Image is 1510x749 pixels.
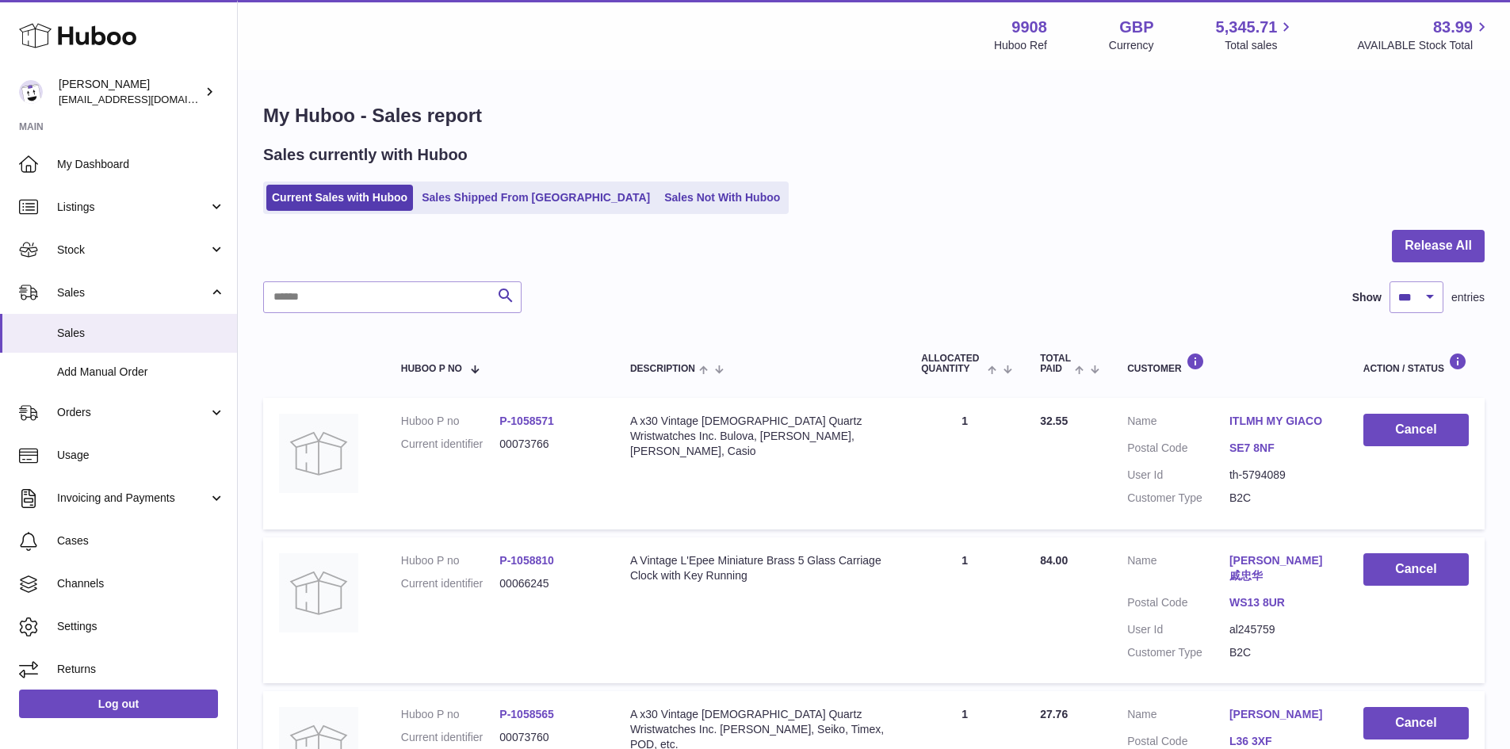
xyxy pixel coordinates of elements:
[57,619,225,634] span: Settings
[499,708,554,720] a: P-1058565
[499,415,554,427] a: P-1058571
[401,730,500,745] dt: Current identifier
[1229,734,1332,749] a: L36 3XF
[1363,353,1469,374] div: Action / Status
[1357,38,1491,53] span: AVAILABLE Stock Total
[401,437,500,452] dt: Current identifier
[1229,441,1332,456] a: SE7 8NF
[59,93,233,105] span: [EMAIL_ADDRESS][DOMAIN_NAME]
[659,185,786,211] a: Sales Not With Huboo
[630,364,695,374] span: Description
[57,200,208,215] span: Listings
[630,414,889,459] div: A x30 Vintage [DEMOGRAPHIC_DATA] Quartz Wristwatches Inc. Bulova, [PERSON_NAME], [PERSON_NAME], C...
[1363,707,1469,739] button: Cancel
[401,414,500,429] dt: Huboo P no
[416,185,656,211] a: Sales Shipped From [GEOGRAPHIC_DATA]
[1127,622,1229,637] dt: User Id
[263,144,468,166] h2: Sales currently with Huboo
[994,38,1047,53] div: Huboo Ref
[1040,415,1068,427] span: 32.55
[57,157,225,172] span: My Dashboard
[1127,491,1229,506] dt: Customer Type
[57,285,208,300] span: Sales
[1040,353,1071,374] span: Total paid
[57,405,208,420] span: Orders
[1109,38,1154,53] div: Currency
[401,364,462,374] span: Huboo P no
[1363,414,1469,446] button: Cancel
[57,365,225,380] span: Add Manual Order
[279,553,358,632] img: no-photo.jpg
[401,576,500,591] dt: Current identifier
[1127,707,1229,726] dt: Name
[499,576,598,591] dd: 00066245
[1011,17,1047,38] strong: 9908
[1119,17,1153,38] strong: GBP
[1229,491,1332,506] dd: B2C
[19,690,218,718] a: Log out
[1127,441,1229,460] dt: Postal Code
[1225,38,1295,53] span: Total sales
[57,326,225,341] span: Sales
[1229,468,1332,483] dd: th-5794089
[1229,622,1332,637] dd: al245759
[499,730,598,745] dd: 00073760
[57,448,225,463] span: Usage
[1216,17,1278,38] span: 5,345.71
[1127,414,1229,433] dt: Name
[1229,414,1332,429] a: ITLMH MY GIACO
[401,707,500,722] dt: Huboo P no
[499,554,554,567] a: P-1058810
[59,77,201,107] div: [PERSON_NAME]
[630,553,889,583] div: A Vintage L'Epee Miniature Brass 5 Glass Carriage Clock with Key Running
[1127,353,1332,374] div: Customer
[57,662,225,677] span: Returns
[1352,290,1382,305] label: Show
[1040,708,1068,720] span: 27.76
[1229,553,1332,583] a: [PERSON_NAME] 戚忠华
[57,533,225,548] span: Cases
[1433,17,1473,38] span: 83.99
[1127,645,1229,660] dt: Customer Type
[1229,595,1332,610] a: WS13 8UR
[57,491,208,506] span: Invoicing and Payments
[905,537,1024,683] td: 1
[921,353,984,374] span: ALLOCATED Quantity
[1127,553,1229,587] dt: Name
[19,80,43,104] img: tbcollectables@hotmail.co.uk
[1127,595,1229,614] dt: Postal Code
[1040,554,1068,567] span: 84.00
[499,437,598,452] dd: 00073766
[1229,645,1332,660] dd: B2C
[1392,230,1485,262] button: Release All
[1451,290,1485,305] span: entries
[905,398,1024,529] td: 1
[279,414,358,493] img: no-photo.jpg
[1357,17,1491,53] a: 83.99 AVAILABLE Stock Total
[266,185,413,211] a: Current Sales with Huboo
[1229,707,1332,722] a: [PERSON_NAME]
[1216,17,1296,53] a: 5,345.71 Total sales
[57,576,225,591] span: Channels
[1363,553,1469,586] button: Cancel
[1127,468,1229,483] dt: User Id
[57,243,208,258] span: Stock
[401,553,500,568] dt: Huboo P no
[263,103,1485,128] h1: My Huboo - Sales report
